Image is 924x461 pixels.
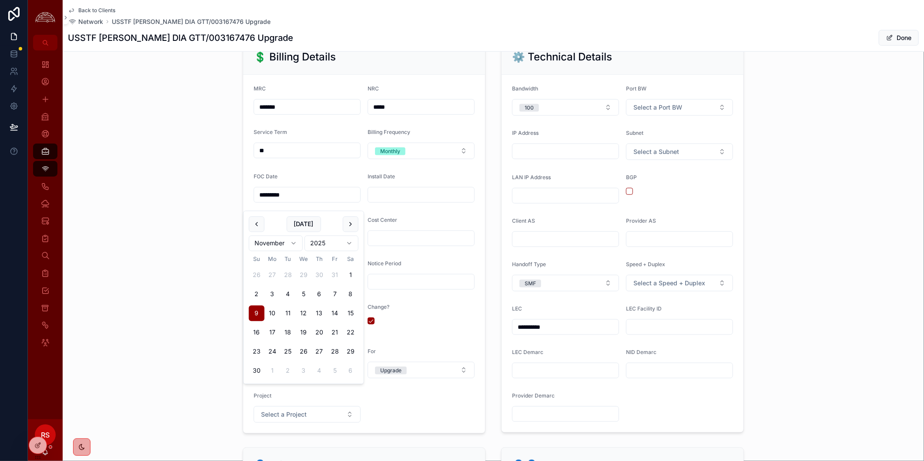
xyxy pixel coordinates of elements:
[254,50,336,64] h2: 💲 Billing Details
[249,287,264,302] button: Sunday, November 2nd, 2025
[380,367,402,374] div: Upgrade
[512,174,551,180] span: LAN IP Address
[264,325,280,341] button: Monday, November 17th, 2025
[368,85,379,92] span: NRC
[512,85,538,92] span: Bandwidth
[368,143,475,159] button: Select Button
[296,287,311,302] button: Wednesday, November 5th, 2025
[327,306,343,321] button: Friday, November 14th, 2025
[311,267,327,283] button: Thursday, October 30th, 2025
[525,104,534,112] div: 100
[41,430,50,440] span: RS
[512,305,522,312] span: LEC
[296,344,311,360] button: Wednesday, November 26th, 2025
[633,103,682,112] span: Select a Port BW
[264,306,280,321] button: Monday, November 10th, 2025
[626,174,637,180] span: BGP
[512,99,619,116] button: Select Button
[78,7,115,14] span: Back to Clients
[626,144,733,160] button: Select Button
[368,129,410,135] span: Billing Frequency
[343,306,358,321] button: Saturday, November 15th, 2025
[254,406,361,423] button: Select Button
[343,363,358,379] button: Saturday, December 6th, 2025
[28,50,63,362] div: scrollable content
[343,267,358,283] button: Saturday, November 1st, 2025
[280,287,296,302] button: Tuesday, November 4th, 2025
[311,306,327,321] button: Thursday, November 13th, 2025
[264,344,280,360] button: Monday, November 24th, 2025
[254,173,278,180] span: FOC Date
[626,130,643,136] span: Subnet
[512,50,612,64] h2: ⚙️ Technical Details
[311,325,327,341] button: Thursday, November 20th, 2025
[343,344,358,360] button: Saturday, November 29th, 2025
[249,325,264,341] button: Sunday, November 16th, 2025
[626,305,662,312] span: LEC Facility ID
[264,267,280,283] button: Monday, October 27th, 2025
[249,363,264,379] button: Sunday, November 30th, 2025
[249,344,264,360] button: Sunday, November 23rd, 2025
[112,17,271,26] a: USSTF [PERSON_NAME] DIA GTT/003167476 Upgrade
[78,17,103,26] span: Network
[249,267,264,283] button: Sunday, October 26th, 2025
[68,17,103,26] a: Network
[254,392,271,399] span: Project
[368,217,397,223] span: Cost Center
[68,32,293,44] h1: USSTF [PERSON_NAME] DIA GTT/003167476 Upgrade
[327,287,343,302] button: Friday, November 7th, 2025
[512,392,555,399] span: Provider Demarc
[280,325,296,341] button: Tuesday, November 18th, 2025
[311,344,327,360] button: Thursday, November 27th, 2025
[512,275,619,291] button: Select Button
[280,363,296,379] button: Tuesday, December 2nd, 2025
[368,173,395,180] span: Install Date
[626,99,733,116] button: Select Button
[296,325,311,341] button: Wednesday, November 19th, 2025
[368,304,389,310] span: Change?
[264,254,280,264] th: Monday
[327,325,343,341] button: Friday, November 21st, 2025
[264,363,280,379] button: Monday, December 1st, 2025
[296,306,311,321] button: Wednesday, November 12th, 2025
[311,363,327,379] button: Thursday, December 4th, 2025
[311,254,327,264] th: Thursday
[512,349,543,355] span: LEC Demarc
[626,349,656,355] span: NID Demarc
[525,280,536,287] div: SMF
[633,279,705,287] span: Select a Speed + Duplex
[633,147,679,156] span: Select a Subnet
[280,254,296,264] th: Tuesday
[264,287,280,302] button: Monday, November 3rd, 2025
[626,261,665,267] span: Speed + Duplex
[286,216,321,232] button: [DATE]
[879,30,919,46] button: Done
[512,217,535,224] span: Client AS
[512,261,546,267] span: Handoff Type
[280,306,296,321] button: Tuesday, November 11th, 2025
[380,147,400,155] div: Monthly
[368,260,401,267] span: Notice Period
[33,11,57,24] img: App logo
[343,287,358,302] button: Saturday, November 8th, 2025
[626,275,733,291] button: Select Button
[254,129,287,135] span: Service Term
[68,7,115,14] a: Back to Clients
[512,130,539,136] span: IP Address
[296,254,311,264] th: Wednesday
[280,267,296,283] button: Tuesday, October 28th, 2025
[327,254,343,264] th: Friday
[327,363,343,379] button: Friday, December 5th, 2025
[327,344,343,360] button: Friday, November 28th, 2025
[249,254,264,264] th: Sunday
[343,325,358,341] button: Saturday, November 22nd, 2025
[296,363,311,379] button: Wednesday, December 3rd, 2025
[254,85,266,92] span: MRC
[249,254,358,378] table: November 2025
[280,344,296,360] button: Tuesday, November 25th, 2025
[343,254,358,264] th: Saturday
[368,348,376,354] span: For
[296,267,311,283] button: Wednesday, October 29th, 2025
[626,217,656,224] span: Provider AS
